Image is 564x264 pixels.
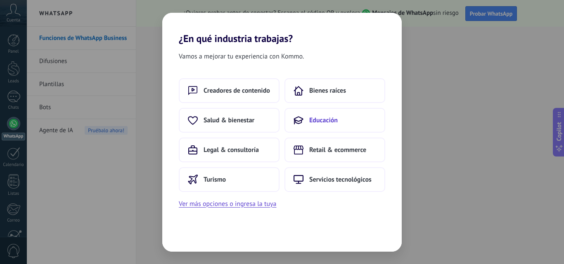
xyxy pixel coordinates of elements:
span: Educación [309,116,338,124]
button: Turismo [179,167,280,192]
span: Salud & bienestar [204,116,254,124]
button: Servicios tecnológicos [284,167,385,192]
button: Educación [284,108,385,133]
button: Retail & ecommerce [284,138,385,162]
span: Vamos a mejorar tu experiencia con Kommo. [179,51,304,62]
button: Salud & bienestar [179,108,280,133]
button: Creadores de contenido [179,78,280,103]
span: Servicios tecnológicos [309,175,372,184]
span: Creadores de contenido [204,86,270,95]
button: Ver más opciones o ingresa la tuya [179,199,276,209]
span: Legal & consultoría [204,146,259,154]
span: Bienes raíces [309,86,346,95]
h2: ¿En qué industria trabajas? [162,13,402,44]
span: Turismo [204,175,226,184]
button: Bienes raíces [284,78,385,103]
button: Legal & consultoría [179,138,280,162]
span: Retail & ecommerce [309,146,366,154]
